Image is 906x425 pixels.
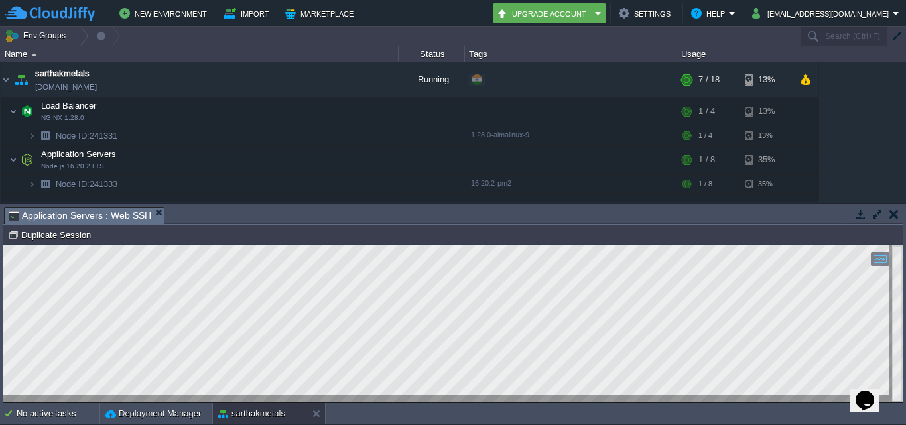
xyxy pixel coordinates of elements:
[698,174,712,194] div: 1 / 8
[105,407,201,420] button: Deployment Manager
[54,130,119,141] span: 241331
[9,147,17,173] img: AMDAwAAAACH5BAEAAAAALAAAAAABAAEAAAICRAEAOw==
[36,125,54,146] img: AMDAwAAAACH5BAEAAAAALAAAAAABAAEAAAICRAEAOw==
[36,195,54,215] img: AMDAwAAAACH5BAEAAAAALAAAAAABAAEAAAICRAEAOw==
[698,62,720,97] div: 7 / 18
[5,27,70,45] button: Env Groups
[28,195,36,215] img: AMDAwAAAACH5BAEAAAAALAAAAAABAAEAAAICRAEAOw==
[31,53,37,56] img: AMDAwAAAACH5BAEAAAAALAAAAAABAAEAAAICRAEAOw==
[28,125,36,146] img: AMDAwAAAACH5BAEAAAAALAAAAAABAAEAAAICRAEAOw==
[40,101,98,111] a: Load BalancerNGINX 1.28.0
[18,147,36,173] img: AMDAwAAAACH5BAEAAAAALAAAAAABAAEAAAICRAEAOw==
[497,5,591,21] button: Upgrade Account
[471,179,511,187] span: 16.20.2-pm2
[745,98,788,125] div: 13%
[698,147,715,173] div: 1 / 8
[36,174,54,194] img: AMDAwAAAACH5BAEAAAAALAAAAAABAAEAAAICRAEAOw==
[35,67,90,80] a: sarthakmetals
[17,403,99,424] div: No active tasks
[54,200,108,211] a: Deployments
[56,131,90,141] span: Node ID:
[745,62,788,97] div: 13%
[40,100,98,111] span: Load Balancer
[218,407,285,420] button: sarthakmetals
[1,62,11,97] img: AMDAwAAAACH5BAEAAAAALAAAAAABAAEAAAICRAEAOw==
[1,46,398,62] div: Name
[745,147,788,173] div: 35%
[8,229,95,241] button: Duplicate Session
[41,114,84,122] span: NGINX 1.28.0
[56,179,90,189] span: Node ID:
[41,162,104,170] span: Node.js 16.20.2 LTS
[399,46,464,62] div: Status
[698,98,715,125] div: 1 / 4
[752,5,893,21] button: [EMAIL_ADDRESS][DOMAIN_NAME]
[119,5,211,21] button: New Environment
[619,5,675,21] button: Settings
[850,372,893,412] iframe: chat widget
[224,5,273,21] button: Import
[28,174,36,194] img: AMDAwAAAACH5BAEAAAAALAAAAAABAAEAAAICRAEAOw==
[9,208,151,224] span: Application Servers : Web SSH
[54,130,119,141] a: Node ID:241331
[35,80,97,93] a: [DOMAIN_NAME]
[678,46,818,62] div: Usage
[12,62,31,97] img: AMDAwAAAACH5BAEAAAAALAAAAAABAAEAAAICRAEAOw==
[466,46,677,62] div: Tags
[40,149,118,160] span: Application Servers
[18,98,36,125] img: AMDAwAAAACH5BAEAAAAALAAAAAABAAEAAAICRAEAOw==
[399,62,465,97] div: Running
[9,98,17,125] img: AMDAwAAAACH5BAEAAAAALAAAAAABAAEAAAICRAEAOw==
[471,131,529,139] span: 1.28.0-almalinux-9
[745,174,788,194] div: 35%
[745,125,788,146] div: 13%
[54,178,119,190] span: 241333
[285,5,357,21] button: Marketplace
[40,149,118,159] a: Application ServersNode.js 16.20.2 LTS
[698,125,712,146] div: 1 / 4
[691,5,729,21] button: Help
[5,5,95,22] img: CloudJiffy
[54,178,119,190] a: Node ID:241333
